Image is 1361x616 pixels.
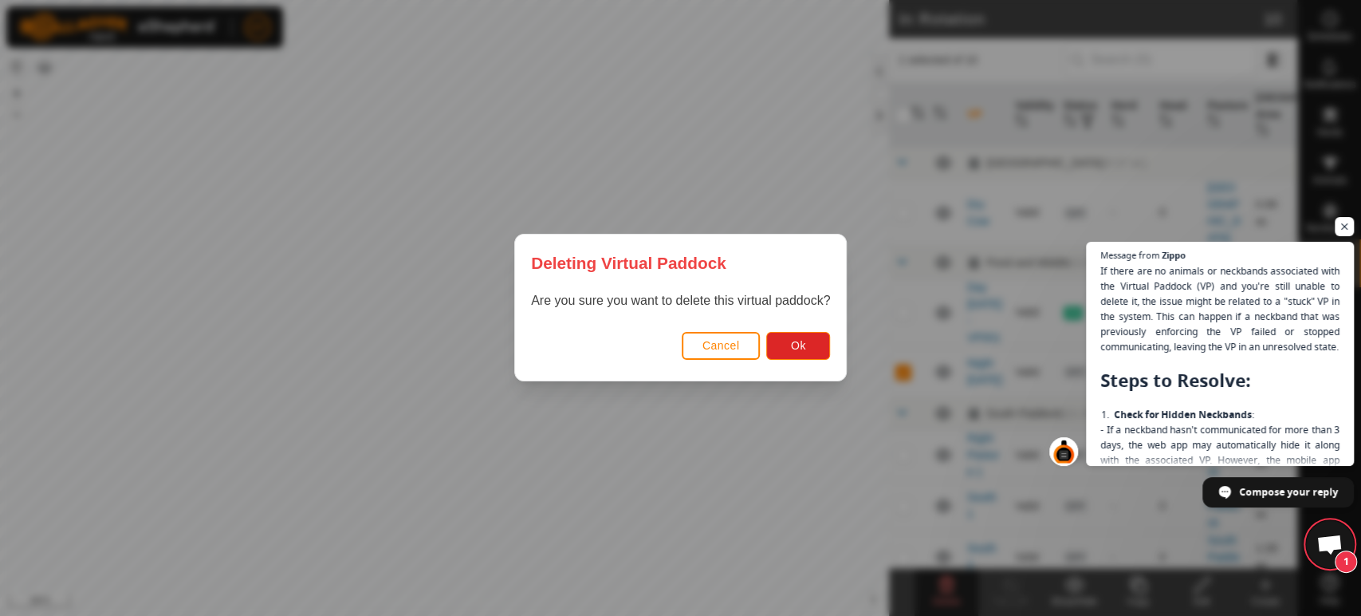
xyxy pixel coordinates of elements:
[1162,251,1186,259] span: Zippo
[1239,478,1338,506] span: Compose your reply
[531,251,726,275] span: Deleting Virtual Paddock
[1306,520,1354,568] div: Open chat
[1100,251,1159,259] span: Message from
[791,340,806,353] span: Ok
[766,332,830,360] button: Ok
[531,292,830,311] p: Are you sure you want to delete this virtual paddock?
[1335,551,1357,573] span: 1
[682,332,761,360] button: Cancel
[702,340,740,353] span: Cancel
